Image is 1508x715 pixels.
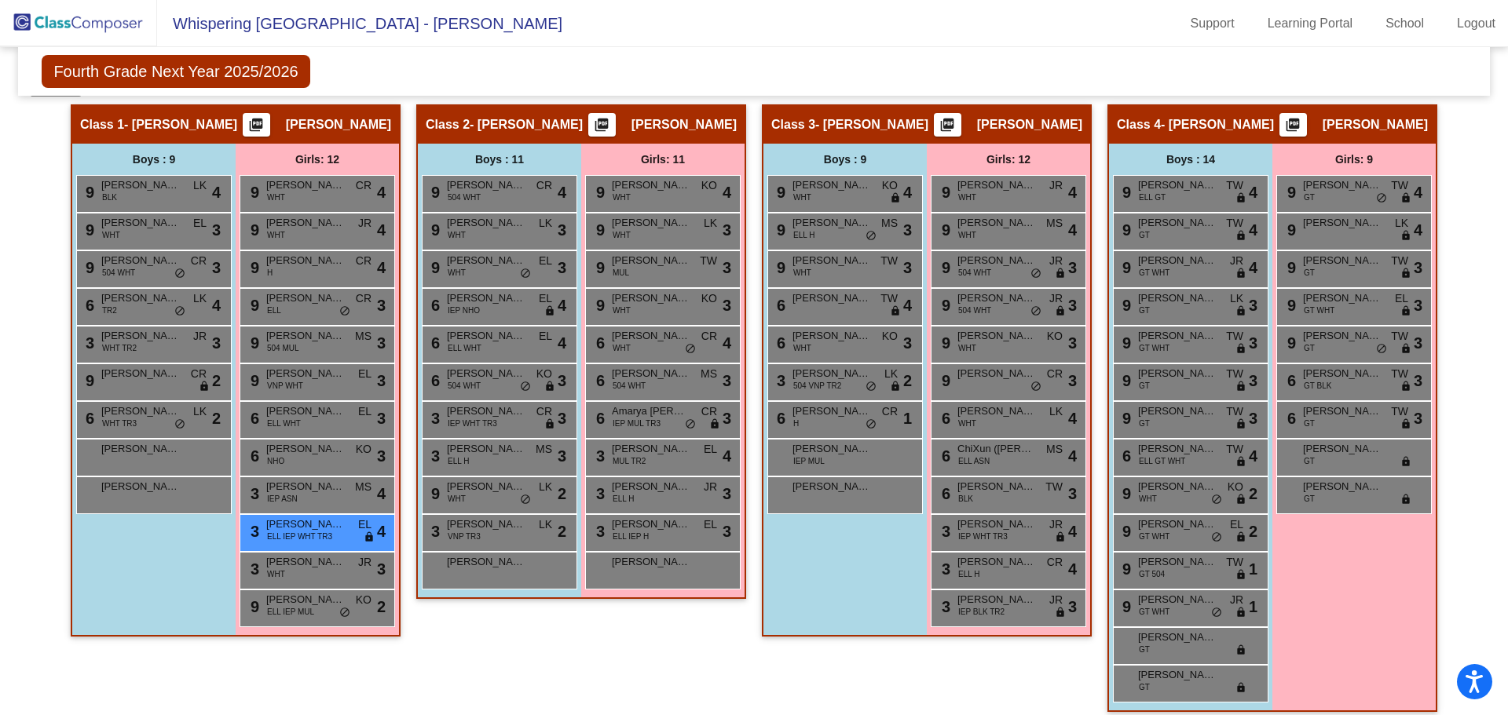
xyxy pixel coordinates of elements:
[447,366,525,381] span: [PERSON_NAME]
[377,369,386,392] span: 3
[957,366,1036,381] span: [PERSON_NAME] [PERSON_NAME]
[1230,253,1243,269] span: JR
[82,184,94,201] span: 9
[1049,253,1063,269] span: JR
[82,334,94,352] span: 3
[266,328,345,344] span: [PERSON_NAME]
[612,328,690,344] span: [PERSON_NAME]
[1283,297,1296,314] span: 9
[957,328,1036,344] span: [PERSON_NAME]
[1235,343,1246,356] span: lock
[247,221,259,239] span: 9
[1400,192,1411,205] span: lock
[700,253,717,269] span: TW
[1138,366,1217,381] span: [PERSON_NAME]
[763,144,927,175] div: Boys : 9
[266,290,345,306] span: [PERSON_NAME] [PERSON_NAME]
[938,184,950,201] span: 9
[1117,117,1161,133] span: Class 4
[1047,328,1063,345] span: KO
[793,342,811,354] span: WHT
[427,221,440,239] span: 9
[1055,268,1066,280] span: lock
[558,369,566,392] span: 3
[1249,294,1257,317] span: 3
[773,221,785,239] span: 9
[773,334,785,352] span: 6
[890,381,901,393] span: lock
[426,117,470,133] span: Class 2
[247,117,265,139] mat-icon: picture_as_pdf
[448,305,480,316] span: IEP NHO
[1400,305,1411,318] span: lock
[1139,342,1169,354] span: GT WHT
[958,267,991,279] span: 504 WHT
[267,229,285,241] span: WHT
[1391,177,1408,194] span: TW
[701,328,717,345] span: CR
[82,372,94,389] span: 9
[958,342,976,354] span: WHT
[358,215,372,232] span: JR
[1304,192,1315,203] span: GT
[792,366,871,381] span: [PERSON_NAME]
[1283,334,1296,352] span: 9
[1414,331,1422,355] span: 3
[613,305,631,316] span: WHT
[957,177,1036,193] span: [PERSON_NAME]
[592,297,605,314] span: 9
[1139,229,1150,241] span: GT
[101,328,180,344] span: [PERSON_NAME]
[1138,177,1217,193] span: [PERSON_NAME] [PERSON_NAME]
[884,366,898,382] span: LK
[773,184,785,201] span: 9
[1283,117,1302,139] mat-icon: picture_as_pdf
[124,117,237,133] span: - [PERSON_NAME]
[1118,334,1131,352] span: 9
[903,331,912,355] span: 3
[1161,117,1274,133] span: - [PERSON_NAME]
[1376,343,1387,356] span: do_not_disturb_alt
[1255,11,1366,36] a: Learning Portal
[1283,259,1296,276] span: 9
[1249,256,1257,279] span: 4
[447,328,525,344] span: [PERSON_NAME]
[1400,268,1411,280] span: lock
[1139,380,1150,392] span: GT
[792,215,871,231] span: [PERSON_NAME]
[247,259,259,276] span: 9
[212,181,221,204] span: 4
[448,267,466,279] span: WHT
[212,218,221,242] span: 3
[771,117,815,133] span: Class 3
[1323,117,1428,133] span: [PERSON_NAME]
[266,177,345,193] span: [PERSON_NAME]
[958,229,976,241] span: WHT
[1138,215,1217,231] span: [PERSON_NAME]
[1235,268,1246,280] span: lock
[470,117,583,133] span: - [PERSON_NAME]
[520,381,531,393] span: do_not_disturb_alt
[723,181,731,204] span: 4
[101,366,180,381] span: [PERSON_NAME]
[793,267,811,279] span: WHT
[1414,369,1422,392] span: 3
[612,290,690,306] span: [PERSON_NAME]
[1272,144,1436,175] div: Girls: 9
[355,328,372,345] span: MS
[212,256,221,279] span: 3
[1235,305,1246,318] span: lock
[793,229,814,241] span: ELL H
[592,334,605,352] span: 6
[581,144,745,175] div: Girls: 11
[880,290,898,307] span: TW
[1304,267,1315,279] span: GT
[792,253,871,268] span: [PERSON_NAME]
[212,331,221,355] span: 3
[448,229,466,241] span: WHT
[938,334,950,352] span: 9
[1068,369,1077,392] span: 3
[1118,184,1131,201] span: 9
[1376,192,1387,205] span: do_not_disturb_alt
[42,55,309,88] span: Fourth Grade Next Year 2025/2026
